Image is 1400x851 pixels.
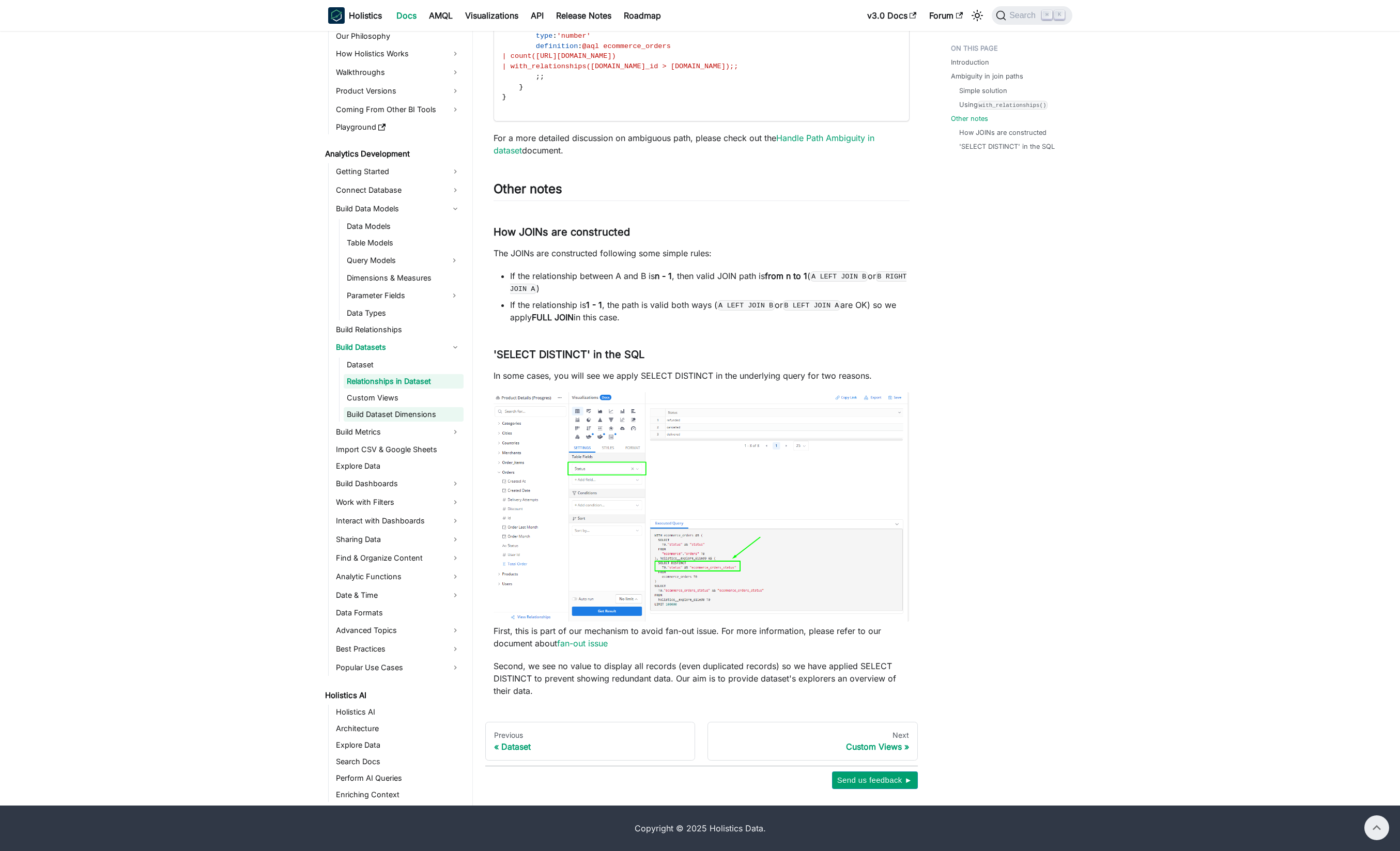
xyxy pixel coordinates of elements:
nav: Docs pages [485,722,918,761]
a: Holistics AI [322,688,464,703]
a: Search Docs [333,754,464,769]
a: Docs [390,7,423,24]
a: Architecture [333,721,464,736]
a: 'SELECT DISTINCT' in the SQL [959,142,1055,151]
p: Second, we see no value to display all records (even duplicated records) so we have applied SELEC... [494,660,910,697]
span: ; [540,73,544,81]
a: Analytics Development [322,147,464,161]
a: Simple solution [959,86,1007,96]
span: ; [536,73,540,81]
a: Sharing Data [333,531,464,548]
span: Send us feedback ► [837,773,913,787]
div: Next [716,731,909,740]
p: For a more detailed discussion on ambiguous path, please check out the document. [494,132,910,157]
a: Explore Data [333,738,464,752]
a: Find & Organize Content [333,550,464,566]
a: Connect Database [333,182,464,198]
code: B RIGHT JOIN A [510,271,907,294]
a: Enriching Context [333,787,464,802]
p: The JOINs are constructed following some simple rules: [494,247,910,259]
code: A LEFT JOIN B [810,271,868,282]
button: Expand sidebar category 'Parameter Fields' [445,287,464,304]
p: First, this is part of our mechanism to avoid fan-out issue. For more information, please refer t... [494,625,910,649]
p: In some cases, you will see we apply SELECT DISTINCT in the underlying query for two reasons. [494,369,910,382]
span: definition [536,42,578,50]
a: Walkthroughs [333,64,464,81]
a: Introduction [951,57,989,67]
a: Work with Filters [333,494,464,510]
button: Expand sidebar category 'Query Models' [445,252,464,269]
a: Playground [333,120,464,134]
a: Import CSV & Google Sheets [333,442,464,457]
a: Data Models [344,219,464,234]
a: Popular Use Cases [333,659,464,676]
h3: How JOINs are constructed [494,226,910,239]
a: Build Data Models [333,200,464,217]
button: Search (Command+K) [992,6,1072,25]
span: : [552,32,557,40]
a: Table Models [344,236,464,250]
a: Build Dataset Dimensions [344,407,464,422]
a: Visualizations [459,7,525,24]
div: Custom Views [716,741,909,752]
span: | count([URL][DOMAIN_NAME]) [502,52,616,60]
span: } [519,83,523,91]
button: Send us feedback ► [832,771,918,789]
a: Our Philosophy [333,29,464,43]
span: : [578,42,582,50]
a: Ambiguity in join paths [951,71,1023,81]
h3: 'SELECT DISTINCT' in the SQL [494,348,910,361]
kbd: K [1054,10,1065,20]
strong: 1 - 1 [586,300,602,310]
span: type [536,32,553,40]
button: Switch between dark and light mode (currently light mode) [969,7,986,24]
a: Explore Data [333,459,464,473]
a: Analytic Functions [333,568,464,585]
a: Data Formats [333,606,464,620]
a: Handle Path Ambiguity in dataset [494,133,874,156]
a: Best Practices [333,641,464,657]
a: Holistics AI [333,705,464,719]
h2: Other notes [494,181,910,201]
code: A LEFT JOIN B [717,300,775,311]
code: with_relationships() [978,101,1048,110]
a: Perform AI Queries [333,771,464,785]
kbd: ⌘ [1042,10,1052,20]
b: Holistics [349,9,382,22]
span: 'number' [557,32,591,40]
a: Build Relationships [333,322,464,337]
a: Forum [923,7,969,24]
a: Dimensions & Measures [344,271,464,285]
span: @aql ecommerce_orders [582,42,671,50]
strong: FULL JOIN [532,312,574,322]
div: Dataset [494,741,687,752]
a: Custom Views [344,391,464,405]
a: Build Metrics [333,424,464,440]
li: If the relationship between A and B is , then valid JOIN path is ( or ) [510,270,910,295]
a: API [525,7,550,24]
a: Release Notes [550,7,618,24]
span: | with_relationships([DOMAIN_NAME]_id > [DOMAIN_NAME]);; [502,63,739,70]
a: AMQL [423,7,459,24]
a: Interact with Dashboards [333,513,464,529]
span: Search [1006,11,1042,20]
img: Holistics [328,7,345,24]
a: Coming From Other BI Tools [333,101,464,118]
a: NextCustom Views [707,722,918,761]
a: v3.0 Docs [861,7,923,24]
a: Data Types [344,306,464,320]
a: Usingwith_relationships() [959,100,1048,110]
a: Other notes [951,114,988,123]
a: PreviousDataset [485,722,696,761]
a: Roadmap [618,7,667,24]
a: Build Datasets [333,339,464,355]
button: Scroll back to top [1364,815,1389,840]
a: Advanced Topics [333,622,464,639]
a: Query Models [344,252,445,269]
a: Build Dashboards [333,475,464,492]
div: Previous [494,731,687,740]
div: Copyright © 2025 Holistics Data. [372,822,1029,834]
a: Product Versions [333,83,464,99]
a: fan-out issue [557,638,608,648]
span: } [502,93,506,101]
